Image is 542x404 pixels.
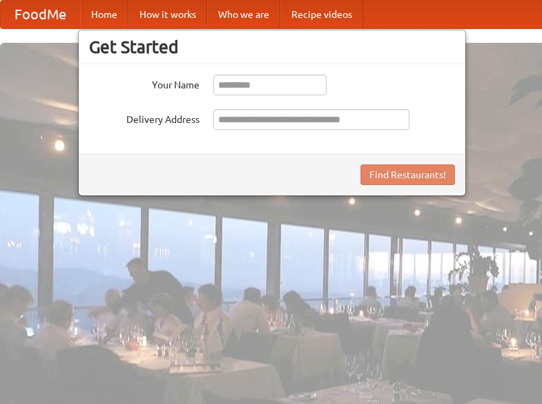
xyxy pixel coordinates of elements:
[280,1,363,28] a: Recipe videos
[89,37,455,57] h3: Get Started
[128,1,207,28] a: How it works
[360,164,455,185] button: Find Restaurants!
[89,109,200,126] label: Delivery Address
[1,1,80,28] a: FoodMe
[207,1,280,28] a: Who we are
[80,1,128,28] a: Home
[89,75,200,92] label: Your Name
